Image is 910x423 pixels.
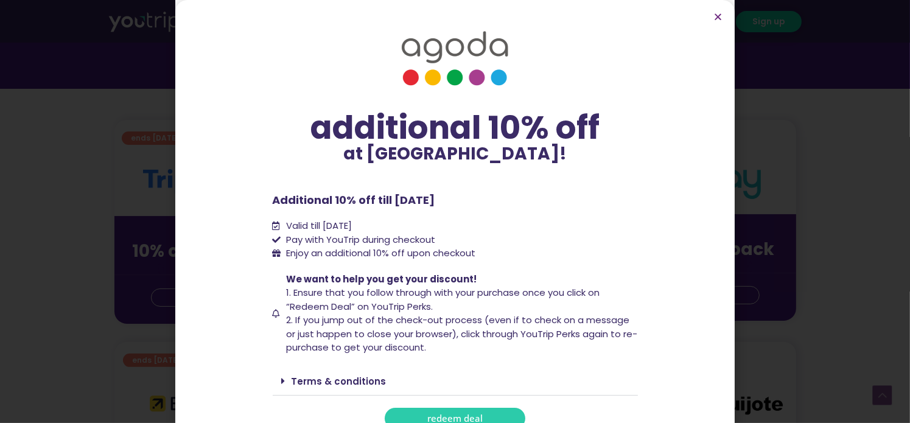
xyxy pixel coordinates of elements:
a: Close [713,12,723,21]
span: 2. If you jump out of the check-out process (even if to check on a message or just happen to clos... [286,313,637,354]
p: at [GEOGRAPHIC_DATA]! [273,145,638,163]
span: 1. Ensure that you follow through with your purchase once you click on “Redeem Deal” on YouTrip P... [286,286,600,313]
div: Terms & conditions [273,367,638,396]
span: Pay with YouTrip during checkout [283,233,435,247]
span: We want to help you get your discount! [286,273,477,285]
p: Additional 10% off till [DATE] [273,192,638,208]
span: Valid till [DATE] [283,219,352,233]
span: redeem deal [427,414,483,423]
div: additional 10% off [273,110,638,145]
span: Enjoy an additional 10% off upon checkout [286,246,475,259]
a: Terms & conditions [292,375,387,388]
